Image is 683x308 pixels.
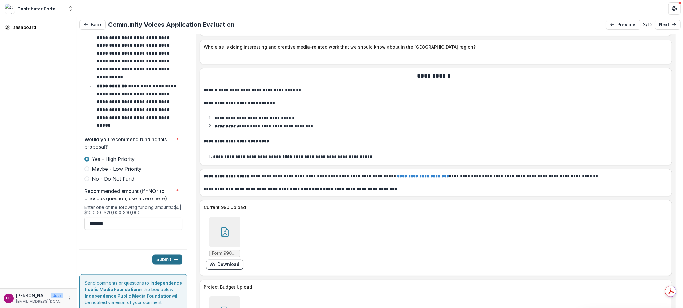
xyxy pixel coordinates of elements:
p: previous [617,22,636,27]
button: Get Help [668,2,681,15]
p: next [659,22,669,27]
div: Form 990 HISTORICAL_SOCIETY_OF_MOORESTOWN_2024_PUBLIC_DISCLOSURE.pdfdownload-form-response [206,217,243,270]
img: Contributor Portal [5,4,15,14]
a: Dashboard [2,22,74,32]
p: [EMAIL_ADDRESS][DOMAIN_NAME] [16,299,63,304]
span: Form 990 HISTORICAL_SOCIETY_OF_MOORESTOWN_2024_PUBLIC_DISCLOSURE.pdf [212,251,238,256]
div: Emma Restrepo [6,296,11,300]
button: Submit [152,255,182,265]
p: User [51,293,63,298]
button: Open entity switcher [66,2,75,15]
p: Recommended amount (if “NO” to previous question, use a zero here) [84,187,173,202]
button: download-form-response [206,260,243,270]
span: Maybe - Low Priority [92,165,141,173]
p: Who else is doing interesting and creative media-related work that we should know about in the [G... [204,44,665,50]
a: previous [606,20,640,30]
div: Contributor Portal [17,6,57,12]
a: next [655,20,681,30]
button: More [66,295,73,302]
div: Enter one of the following funding amounts: $0| $10,000 |$20,000|$30,000 [84,205,182,218]
h2: Community Voices Application Evaluation [108,21,234,28]
strong: Independence Public Media Foundation [85,280,182,292]
span: Yes - High Priority [92,155,135,163]
p: Project Budget Upload [204,284,665,290]
p: [PERSON_NAME] [16,292,48,299]
button: Back [79,20,106,30]
p: Current 990 Upload [204,204,665,210]
div: Dashboard [12,24,69,30]
p: Would you recommend funding this proposal? [84,136,173,150]
strong: Independence Public Media Foundation [85,293,172,298]
p: 3 / 12 [643,21,653,28]
span: No - Do Not Fund [92,175,134,182]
